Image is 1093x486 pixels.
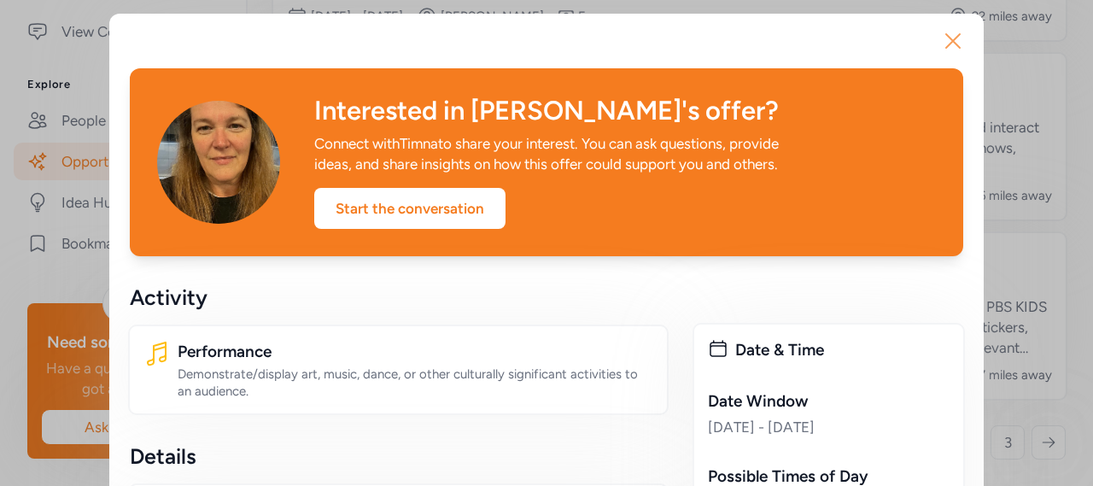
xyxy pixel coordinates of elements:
[130,284,667,311] div: Activity
[178,340,653,364] div: Performance
[314,96,936,126] div: Interested in [PERSON_NAME]'s offer?
[178,366,653,400] div: Demonstrate/display art, music, dance, or other culturally significant activities to an audience.
[708,389,950,413] div: Date Window
[314,133,806,174] div: Connect with Timna to share your interest. You can ask questions, provide ideas, and share insigh...
[130,442,667,470] div: Details
[735,338,950,362] div: Date & Time
[314,188,506,229] div: Start the conversation
[708,417,950,437] div: [DATE] - [DATE]
[157,101,280,224] img: Avatar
